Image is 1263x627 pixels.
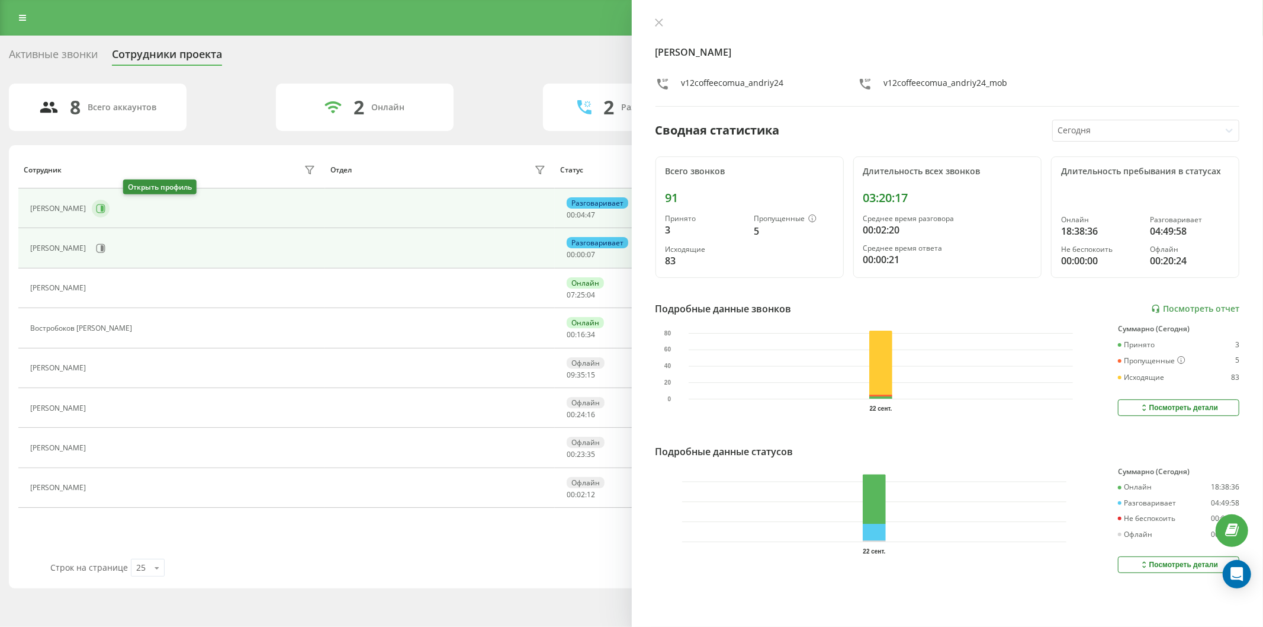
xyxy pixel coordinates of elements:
[603,96,614,119] div: 2
[1061,224,1140,238] div: 18:38:36
[577,330,585,340] span: 16
[1118,556,1239,573] button: Посмотреть детали
[24,166,62,174] div: Сотрудник
[1118,483,1152,491] div: Онлайн
[587,249,595,260] span: 07
[567,477,605,488] div: Офлайн
[30,244,89,252] div: [PERSON_NAME]
[587,210,595,220] span: 47
[1061,167,1229,177] div: Длительность пребывания в статусах
[667,396,671,402] text: 0
[754,215,834,224] div: Пропущенные
[863,215,1031,223] div: Среднее время разговора
[621,103,686,113] div: Разговаривают
[567,211,595,219] div: : :
[587,410,595,420] span: 16
[9,48,98,66] div: Активные звонки
[1231,373,1239,382] div: 83
[123,180,197,194] div: Открыть профиль
[567,491,595,499] div: : :
[1118,468,1239,476] div: Суммарно (Сегодня)
[567,317,604,328] div: Онлайн
[567,449,575,459] span: 00
[1223,560,1251,588] div: Open Intercom Messenger
[1118,499,1176,507] div: Разговаривает
[577,449,585,459] span: 23
[567,291,595,299] div: : :
[666,167,834,177] div: Всего звонков
[567,330,575,340] span: 00
[567,450,595,459] div: : :
[112,48,222,66] div: Сотрудники проекта
[1118,373,1164,382] div: Исходящие
[567,357,605,369] div: Офлайн
[567,490,575,500] span: 00
[577,370,585,380] span: 35
[587,449,595,459] span: 35
[655,444,793,459] div: Подробные данные статусов
[664,363,671,370] text: 40
[353,96,364,119] div: 2
[567,370,575,380] span: 09
[1211,514,1239,523] div: 00:00:00
[136,562,146,574] div: 25
[666,215,745,223] div: Принято
[560,166,583,174] div: Статус
[30,444,89,452] div: [PERSON_NAME]
[1151,304,1239,314] a: Посмотреть отчет
[1118,399,1239,416] button: Посмотреть детали
[863,167,1031,177] div: Длительность всех звонков
[863,244,1031,252] div: Среднее время ответа
[577,290,585,300] span: 25
[863,252,1031,267] div: 00:00:21
[664,379,671,386] text: 20
[30,284,89,292] div: [PERSON_NAME]
[567,397,605,408] div: Офлайн
[587,490,595,500] span: 12
[1235,356,1239,366] div: 5
[577,249,585,260] span: 00
[869,405,892,412] text: 22 сент.
[1061,245,1140,254] div: Не беспокоить
[1235,341,1239,349] div: 3
[567,411,595,419] div: : :
[666,245,745,254] div: Исходящие
[577,410,585,420] span: 24
[655,302,792,316] div: Подробные данные звонков
[754,224,834,238] div: 5
[567,277,604,289] div: Онлайн
[664,347,671,353] text: 60
[666,223,745,237] div: 3
[567,331,595,339] div: : :
[863,548,885,555] text: 22 сент.
[863,223,1031,237] div: 00:02:20
[567,249,575,260] span: 00
[1118,530,1152,539] div: Офлайн
[1150,245,1229,254] div: Офлайн
[1061,254,1140,268] div: 00:00:00
[1118,325,1239,333] div: Суммарно (Сегодня)
[30,324,135,332] div: Востробоков [PERSON_NAME]
[1118,514,1175,523] div: Не беспокоить
[30,364,89,372] div: [PERSON_NAME]
[1118,356,1185,366] div: Пропущенные
[1150,224,1229,238] div: 04:49:58
[371,103,404,113] div: Онлайн
[655,45,1240,59] h4: [PERSON_NAME]
[1211,483,1239,491] div: 18:38:36
[1211,530,1239,539] div: 00:20:24
[567,437,605,448] div: Офлайн
[587,330,595,340] span: 34
[567,290,575,300] span: 07
[567,210,575,220] span: 00
[567,237,628,248] div: Разговаривает
[863,191,1031,205] div: 03:20:17
[70,96,81,119] div: 8
[88,103,157,113] div: Всего аккаунтов
[1118,341,1155,349] div: Принято
[1061,216,1140,224] div: Онлайн
[330,166,352,174] div: Отдел
[1139,560,1218,570] div: Посмотреть детали
[884,77,1008,94] div: v12coffeecomua_andriy24_mob
[30,204,89,213] div: [PERSON_NAME]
